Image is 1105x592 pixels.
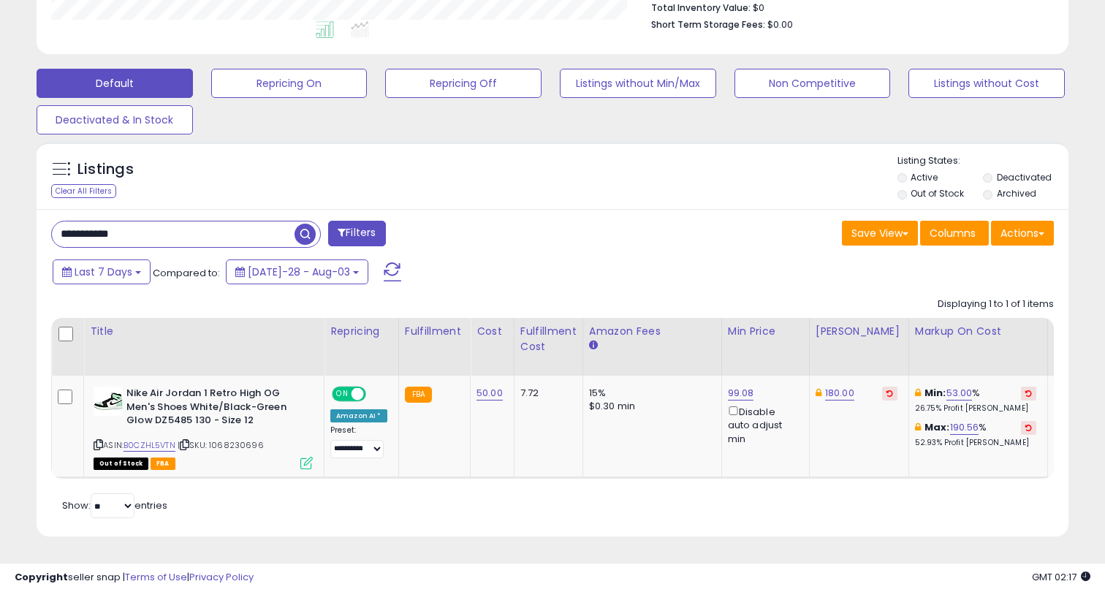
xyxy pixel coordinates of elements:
[651,1,751,14] b: Total Inventory Value:
[560,69,716,98] button: Listings without Min/Max
[842,221,918,246] button: Save View
[825,386,854,401] a: 180.00
[767,18,793,31] span: $0.00
[75,265,132,279] span: Last 7 Days
[589,400,710,413] div: $0.30 min
[364,388,387,401] span: OFF
[126,387,304,431] b: Nike Air Jordan 1 Retro High OG Men's Shoes White/Black-Green Glow DZ5485 130 - Size 12
[94,458,148,470] span: All listings that are currently out of stock and unavailable for purchase on Amazon
[94,387,123,416] img: 31IX8VjG6PL._SL40_.jpg
[589,387,710,400] div: 15%
[51,184,116,198] div: Clear All Filters
[405,387,432,403] small: FBA
[520,387,572,400] div: 7.72
[62,498,167,512] span: Show: entries
[330,409,387,422] div: Amazon AI *
[226,259,368,284] button: [DATE]-28 - Aug-03
[1032,570,1090,584] span: 2025-08-12 02:17 GMT
[915,324,1041,339] div: Markup on Cost
[908,69,1065,98] button: Listings without Cost
[911,171,938,183] label: Active
[333,388,352,401] span: ON
[946,386,973,401] a: 53.00
[328,221,385,246] button: Filters
[178,439,264,451] span: | SKU: 1068230696
[915,387,1036,414] div: %
[924,420,950,434] b: Max:
[920,221,989,246] button: Columns
[153,266,220,280] span: Compared to:
[589,324,715,339] div: Amazon Fees
[651,18,765,31] b: Short Term Storage Fees:
[15,570,68,584] strong: Copyright
[476,386,503,401] a: 50.00
[930,226,976,240] span: Columns
[15,571,254,585] div: seller snap | |
[125,570,187,584] a: Terms of Use
[1054,324,1104,354] div: Fulfillable Quantity
[189,570,254,584] a: Privacy Policy
[90,324,318,339] div: Title
[330,324,392,339] div: Repricing
[997,187,1036,200] label: Archived
[991,221,1054,246] button: Actions
[897,154,1069,168] p: Listing States:
[589,339,598,352] small: Amazon Fees.
[915,403,1036,414] p: 26.75% Profit [PERSON_NAME]
[520,324,577,354] div: Fulfillment Cost
[476,324,508,339] div: Cost
[94,387,313,468] div: ASIN:
[950,420,979,435] a: 190.56
[1054,387,1099,400] div: 0
[728,386,754,401] a: 99.08
[385,69,542,98] button: Repricing Off
[151,458,175,470] span: FBA
[405,324,464,339] div: Fulfillment
[911,187,964,200] label: Out of Stock
[728,324,803,339] div: Min Price
[915,421,1036,448] div: %
[211,69,368,98] button: Repricing On
[924,386,946,400] b: Min:
[734,69,891,98] button: Non Competitive
[997,171,1052,183] label: Deactivated
[124,439,175,452] a: B0CZHL5VTN
[37,69,193,98] button: Default
[728,403,798,446] div: Disable auto adjust min
[816,324,903,339] div: [PERSON_NAME]
[330,425,387,458] div: Preset:
[53,259,151,284] button: Last 7 Days
[915,438,1036,448] p: 52.93% Profit [PERSON_NAME]
[77,159,134,180] h5: Listings
[938,297,1054,311] div: Displaying 1 to 1 of 1 items
[908,318,1047,376] th: The percentage added to the cost of goods (COGS) that forms the calculator for Min & Max prices.
[37,105,193,134] button: Deactivated & In Stock
[248,265,350,279] span: [DATE]-28 - Aug-03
